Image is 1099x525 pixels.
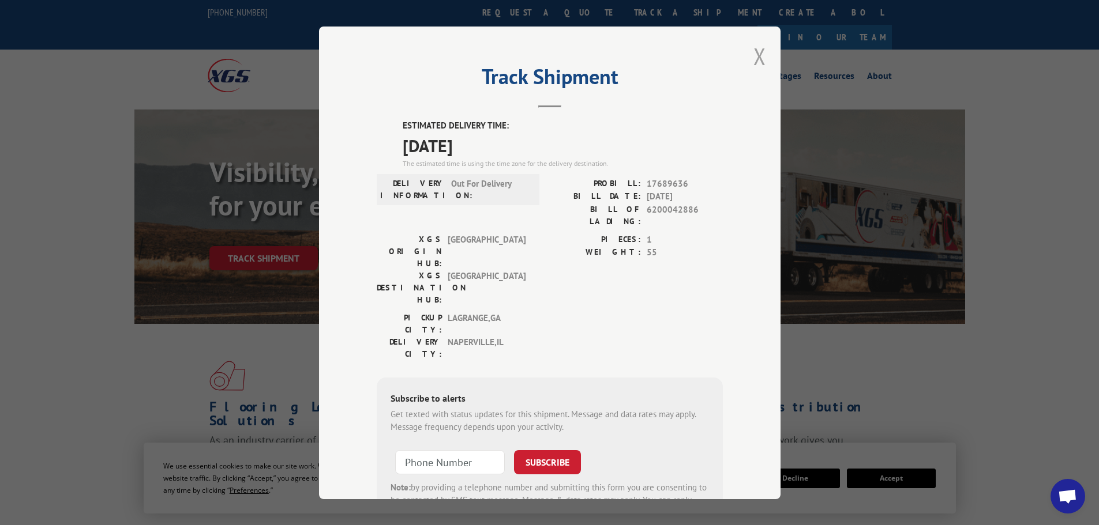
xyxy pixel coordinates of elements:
[403,158,723,168] div: The estimated time is using the time zone for the delivery destination.
[380,177,445,201] label: DELIVERY INFORMATION:
[451,177,529,201] span: Out For Delivery
[377,69,723,90] h2: Track Shipment
[395,450,505,474] input: Phone Number
[1051,479,1085,513] div: Open chat
[377,233,442,269] label: XGS ORIGIN HUB:
[753,41,766,71] button: Close modal
[377,311,442,335] label: PICKUP CITY:
[391,481,411,492] strong: Note:
[550,233,641,246] label: PIECES:
[448,311,526,335] span: LAGRANGE , GA
[647,177,723,190] span: 17689636
[647,190,723,203] span: [DATE]
[377,335,442,360] label: DELIVERY CITY:
[647,233,723,246] span: 1
[448,233,526,269] span: [GEOGRAPHIC_DATA]
[448,335,526,360] span: NAPERVILLE , IL
[403,119,723,133] label: ESTIMATED DELIVERY TIME:
[550,190,641,203] label: BILL DATE:
[647,246,723,259] span: 55
[377,269,442,305] label: XGS DESTINATION HUB:
[550,177,641,190] label: PROBILL:
[403,132,723,158] span: [DATE]
[448,269,526,305] span: [GEOGRAPHIC_DATA]
[514,450,581,474] button: SUBSCRIBE
[391,407,709,433] div: Get texted with status updates for this shipment. Message and data rates may apply. Message frequ...
[391,481,709,520] div: by providing a telephone number and submitting this form you are consenting to be contacted by SM...
[647,203,723,227] span: 6200042886
[550,203,641,227] label: BILL OF LADING:
[550,246,641,259] label: WEIGHT:
[391,391,709,407] div: Subscribe to alerts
